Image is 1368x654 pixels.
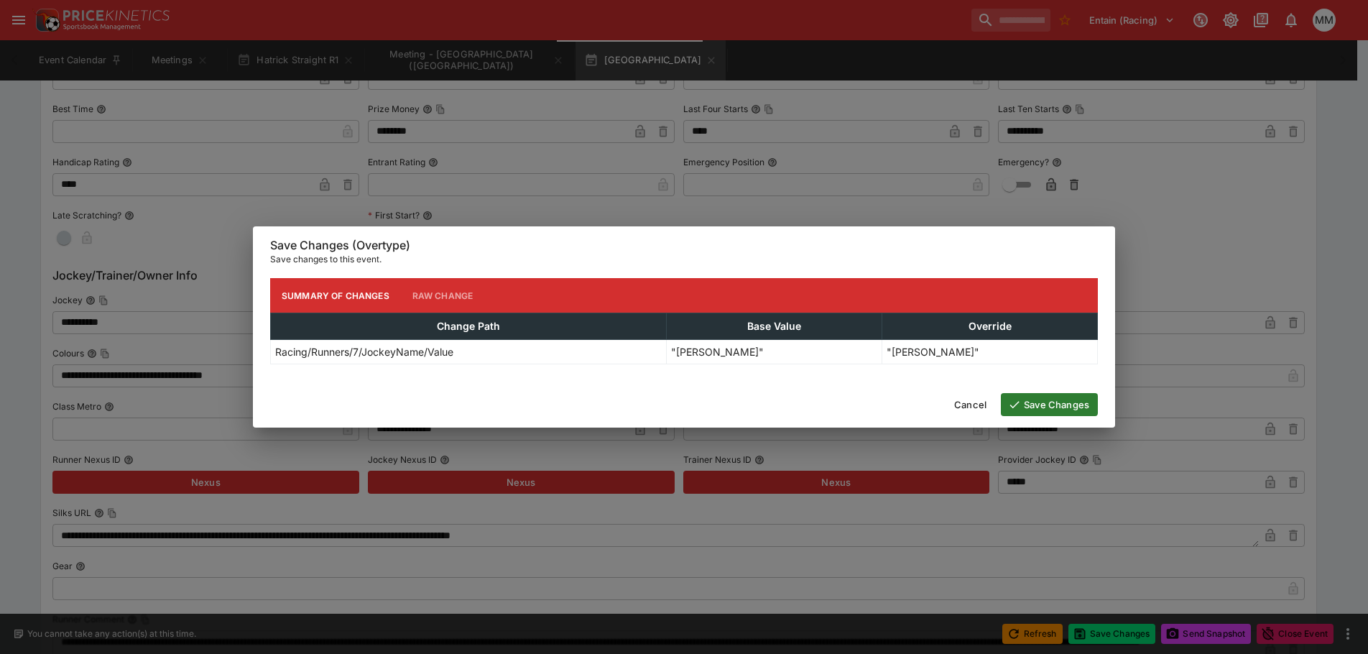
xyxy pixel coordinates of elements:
button: Summary of Changes [270,278,401,313]
button: Cancel [946,393,995,416]
th: Base Value [667,313,882,340]
p: Save changes to this event. [270,252,1098,267]
p: Racing/Runners/7/JockeyName/Value [275,344,453,359]
h6: Save Changes (Overtype) [270,238,1098,253]
button: Raw Change [401,278,485,313]
th: Override [882,313,1098,340]
td: "[PERSON_NAME]" [667,340,882,364]
button: Save Changes [1001,393,1098,416]
td: "[PERSON_NAME]" [882,340,1098,364]
th: Change Path [271,313,667,340]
